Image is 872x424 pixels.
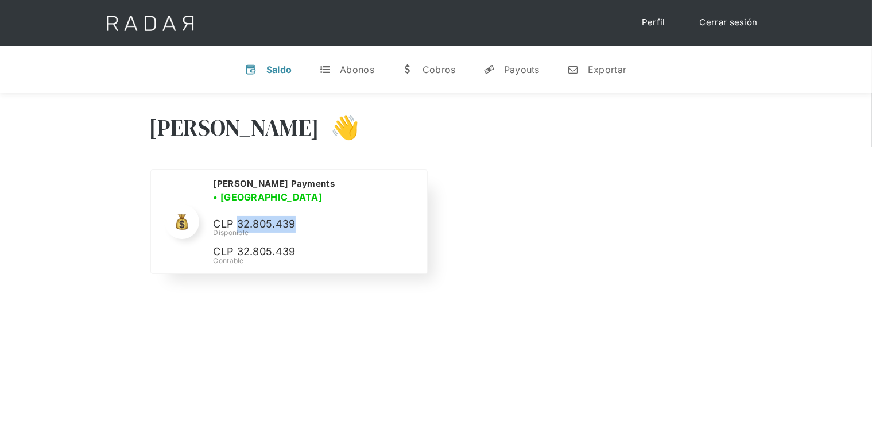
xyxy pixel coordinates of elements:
[319,64,331,75] div: t
[213,178,335,190] h2: [PERSON_NAME] Payments
[688,11,769,34] a: Cerrar sesión
[483,64,495,75] div: y
[213,256,413,266] div: Contable
[149,113,320,142] h3: [PERSON_NAME]
[588,64,626,75] div: Exportar
[266,64,292,75] div: Saldo
[423,64,456,75] div: Cobros
[213,244,385,260] p: CLP 32.805.439
[340,64,374,75] div: Abonos
[246,64,257,75] div: v
[319,113,359,142] h3: 👋
[213,228,413,238] div: Disponible
[630,11,677,34] a: Perfil
[213,190,322,204] h3: • [GEOGRAPHIC_DATA]
[504,64,540,75] div: Payouts
[567,64,579,75] div: n
[213,216,385,233] p: CLP 32.805.439
[402,64,413,75] div: w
